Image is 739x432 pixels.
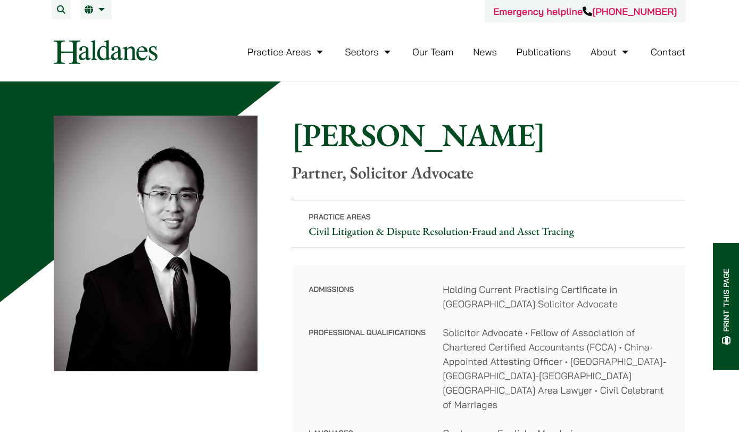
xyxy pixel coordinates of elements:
[443,325,668,412] dd: Solicitor Advocate • Fellow of Association of Chartered Certified Accountants (FCCA) • China-Appo...
[247,46,326,58] a: Practice Areas
[473,46,497,58] a: News
[591,46,631,58] a: About
[54,40,157,64] img: Logo of Haldanes
[85,5,107,14] a: EN
[493,5,677,18] a: Emergency helpline[PHONE_NUMBER]
[309,212,371,222] span: Practice Areas
[517,46,571,58] a: Publications
[292,162,685,183] p: Partner, Solicitor Advocate
[345,46,393,58] a: Sectors
[472,224,574,238] a: Fraud and Asset Tracing
[651,46,686,58] a: Contact
[292,116,685,154] h1: [PERSON_NAME]
[309,282,426,325] dt: Admissions
[309,224,469,238] a: Civil Litigation & Dispute Resolution
[292,200,685,248] p: •
[443,282,668,311] dd: Holding Current Practising Certificate in [GEOGRAPHIC_DATA] Solicitor Advocate
[412,46,453,58] a: Our Team
[309,325,426,426] dt: Professional Qualifications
